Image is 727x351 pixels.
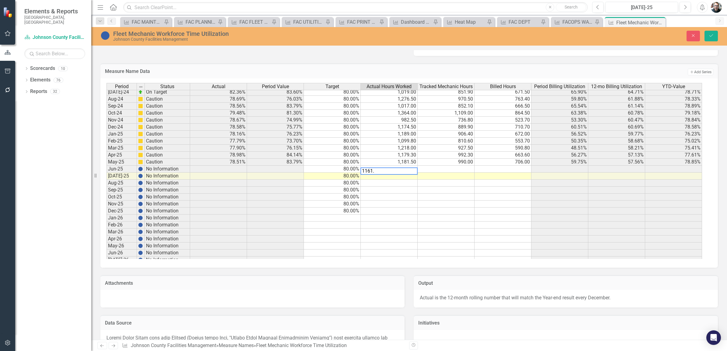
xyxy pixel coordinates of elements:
td: Nov-25 [106,201,137,208]
img: cBAA0RP0Y6D5n+AAAAAElFTkSuQmCC [138,153,143,157]
td: No Information [145,187,190,194]
td: Aug-25 [106,180,137,187]
a: Heat Map [445,18,485,26]
td: 57.56% [588,159,645,166]
td: 970.50 [418,96,475,103]
td: 78.58% [645,124,702,131]
td: Dec-25 [106,208,137,215]
td: 906.40 [418,131,475,138]
div: FAC MAINTENANCE [132,18,162,26]
button: Search [556,3,586,12]
img: cBAA0RP0Y6D5n+AAAAAElFTkSuQmCC [138,97,143,102]
span: 12-mo Billing Utilization [591,84,642,89]
td: May-26 [106,243,137,249]
td: 80.00% [304,117,361,124]
td: Caution [145,131,190,138]
td: No Information [145,166,190,173]
td: 763.40 [475,96,531,103]
td: 666.50 [475,103,531,110]
td: 80.00% [304,201,361,208]
td: 74.99% [247,117,304,124]
span: Period Billing Utilization [534,84,585,89]
td: 78.85% [645,159,702,166]
td: Jan-26 [106,215,137,222]
a: Johnson County Facilities Management [24,34,85,41]
span: YTD-Value [662,84,685,89]
td: 76.23% [645,131,702,138]
td: 78.98% [190,152,247,159]
td: 590.80 [475,145,531,152]
td: 889.90 [418,124,475,131]
td: 1,364.00 [361,110,418,117]
input: Search ClearPoint... [123,2,588,13]
td: 58.68% [588,138,645,145]
td: 851.90 [418,89,475,96]
span: Elements & Reports [24,8,85,15]
img: zOikAAAAAElFTkSuQmCC [138,90,143,95]
td: 80.00% [304,208,361,215]
td: 61.14% [588,103,645,110]
img: BgCOk07PiH71IgAAAABJRU5ErkJggg== [138,257,143,262]
td: No Information [145,222,190,229]
td: 73.70% [247,138,304,145]
div: FAC DEPT [509,18,539,26]
td: 80.00% [304,138,361,145]
div: 76 [54,77,63,83]
td: No Information [145,194,190,201]
h3: Output [418,280,713,286]
img: BgCOk07PiH71IgAAAABJRU5ErkJggg== [138,201,143,206]
td: Oct-24 [106,110,137,117]
td: 736.80 [418,117,475,124]
a: Measure Names [219,342,254,348]
td: Mar-25 [106,145,137,152]
div: Fleet Mechanic Workforce Time Utilization [256,342,347,348]
img: cBAA0RP0Y6D5n+AAAAAElFTkSuQmCC [138,104,143,108]
td: 78.56% [190,103,247,110]
td: 78.84% [645,117,702,124]
td: 81.30% [247,110,304,117]
div: [DATE]-25 [607,4,676,11]
div: 32 [50,89,60,94]
div: Fleet Mechanic Workforce Time Utilization [113,30,450,37]
td: 64.71% [588,89,645,96]
td: 927.50 [418,145,475,152]
td: 76.15% [247,145,304,152]
td: 523.70 [475,117,531,124]
td: Caution [145,152,190,159]
h3: Data Source [105,320,400,326]
td: 80.00% [304,152,361,159]
td: Caution [145,117,190,124]
td: Apr-25 [106,152,137,159]
div: FAC PLANNING DESIGN & CONSTRUCTION [186,18,216,26]
td: 710.70 [475,124,531,131]
td: 83.79% [247,103,304,110]
td: 78.51% [190,159,247,166]
td: No Information [145,173,190,180]
td: 61.88% [588,96,645,103]
img: BgCOk07PiH71IgAAAABJRU5ErkJggg== [138,181,143,185]
div: FAC PRINT SHOP [347,18,378,26]
div: FACOPS WAREHOUSE AND COURIER [562,18,593,26]
td: No Information [145,243,190,249]
a: Reports [30,88,47,95]
td: 982.50 [361,117,418,124]
td: Nov-24 [106,117,137,124]
td: 65.90% [531,89,588,96]
td: Caution [145,159,190,166]
td: 706.00 [475,159,531,166]
td: 78.71% [645,89,702,96]
td: 80.00% [304,131,361,138]
td: 83.79% [247,159,304,166]
td: Caution [145,103,190,110]
img: BgCOk07PiH71IgAAAABJRU5ErkJggg== [138,194,143,199]
td: 75.77% [247,124,304,131]
td: Apr-26 [106,236,137,243]
td: No Information [145,215,190,222]
img: 8DAGhfEEPCf229AAAAAElFTkSuQmCC [138,84,143,89]
td: 78.33% [645,96,702,103]
td: 671.50 [475,89,531,96]
td: Sep-25 [106,187,137,194]
span: Search [565,5,578,9]
td: 1,276.50 [361,96,418,103]
td: 78.89% [645,103,702,110]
